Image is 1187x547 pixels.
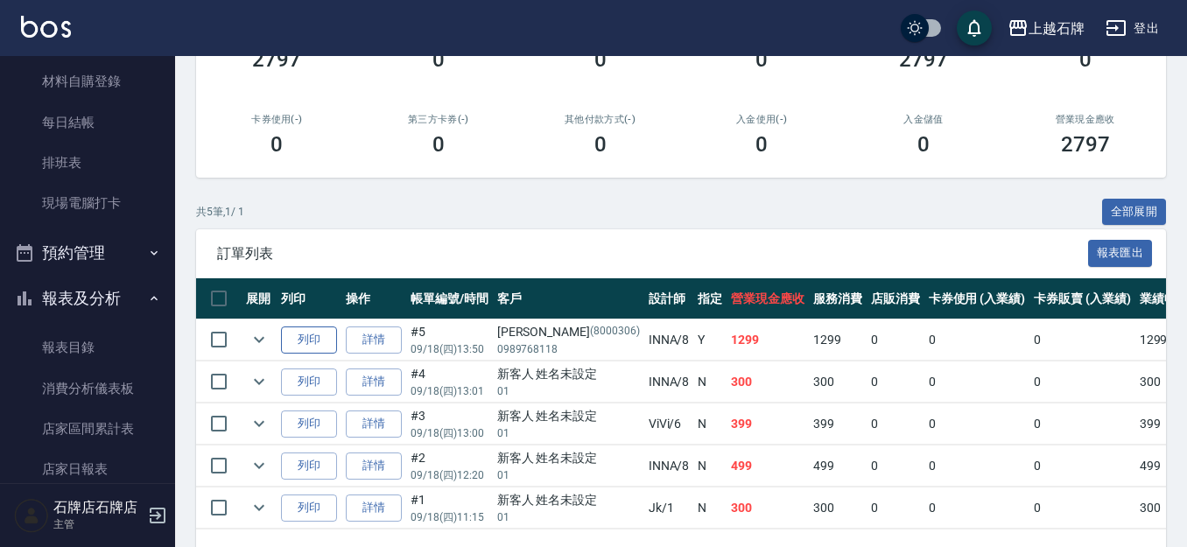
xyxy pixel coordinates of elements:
[346,410,402,438] a: 詳情
[702,114,822,125] h2: 入金使用(-)
[1029,319,1135,361] td: 0
[497,425,640,441] p: 01
[406,278,493,319] th: 帳單編號/時間
[346,452,402,480] a: 詳情
[1025,114,1145,125] h2: 營業現金應收
[867,487,924,529] td: 0
[693,361,727,403] td: N
[693,445,727,487] td: N
[809,487,867,529] td: 300
[693,278,727,319] th: 指定
[7,61,168,102] a: 材料自購登錄
[497,323,640,341] div: [PERSON_NAME]
[924,487,1030,529] td: 0
[432,47,445,72] h3: 0
[1079,47,1092,72] h3: 0
[7,327,168,368] a: 報表目錄
[809,403,867,445] td: 399
[497,491,640,509] div: 新客人 姓名未設定
[1088,244,1153,261] a: 報表匯出
[411,467,488,483] p: 09/18 (四) 12:20
[924,445,1030,487] td: 0
[864,114,984,125] h2: 入金儲值
[7,368,168,409] a: 消費分析儀表板
[217,245,1088,263] span: 訂單列表
[727,403,809,445] td: 399
[406,361,493,403] td: #4
[917,132,930,157] h3: 0
[644,319,694,361] td: INNA /8
[406,487,493,529] td: #1
[867,319,924,361] td: 0
[899,47,948,72] h3: 2797
[277,278,341,319] th: 列印
[1029,487,1135,529] td: 0
[644,278,694,319] th: 設計師
[432,132,445,157] h3: 0
[809,278,867,319] th: 服務消費
[497,383,640,399] p: 01
[644,361,694,403] td: INNA /8
[497,467,640,483] p: 01
[1029,403,1135,445] td: 0
[1099,12,1166,45] button: 登出
[53,516,143,532] p: 主管
[196,204,244,220] p: 共 5 筆, 1 / 1
[867,361,924,403] td: 0
[867,445,924,487] td: 0
[21,16,71,38] img: Logo
[727,487,809,529] td: 300
[341,278,406,319] th: 操作
[217,114,337,125] h2: 卡券使用(-)
[7,143,168,183] a: 排班表
[7,276,168,321] button: 報表及分析
[809,361,867,403] td: 300
[53,499,143,516] h5: 石牌店石牌店
[867,403,924,445] td: 0
[281,326,337,354] button: 列印
[644,403,694,445] td: ViVi /6
[1001,11,1092,46] button: 上越石牌
[246,410,272,437] button: expand row
[594,47,607,72] h3: 0
[497,341,640,357] p: 0989768118
[411,425,488,441] p: 09/18 (四) 13:00
[242,278,277,319] th: 展開
[406,319,493,361] td: #5
[411,383,488,399] p: 09/18 (四) 13:01
[497,509,640,525] p: 01
[924,403,1030,445] td: 0
[497,449,640,467] div: 新客人 姓名未設定
[1061,132,1110,157] h3: 2797
[1029,18,1085,39] div: 上越石牌
[7,102,168,143] a: 每日結帳
[727,445,809,487] td: 499
[755,47,768,72] h3: 0
[346,326,402,354] a: 詳情
[252,47,301,72] h3: 2797
[1029,361,1135,403] td: 0
[281,410,337,438] button: 列印
[246,326,272,353] button: expand row
[493,278,644,319] th: 客戶
[727,278,809,319] th: 營業現金應收
[809,445,867,487] td: 499
[644,445,694,487] td: INNA /8
[7,183,168,223] a: 現場電腦打卡
[346,368,402,396] a: 詳情
[379,114,499,125] h2: 第三方卡券(-)
[497,365,640,383] div: 新客人 姓名未設定
[693,403,727,445] td: N
[1029,445,1135,487] td: 0
[7,409,168,449] a: 店家區間累計表
[246,368,272,395] button: expand row
[594,132,607,157] h3: 0
[1088,240,1153,267] button: 報表匯出
[246,494,272,521] button: expand row
[497,407,640,425] div: 新客人 姓名未設定
[281,368,337,396] button: 列印
[924,361,1030,403] td: 0
[867,278,924,319] th: 店販消費
[540,114,660,125] h2: 其他付款方式(-)
[14,498,49,533] img: Person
